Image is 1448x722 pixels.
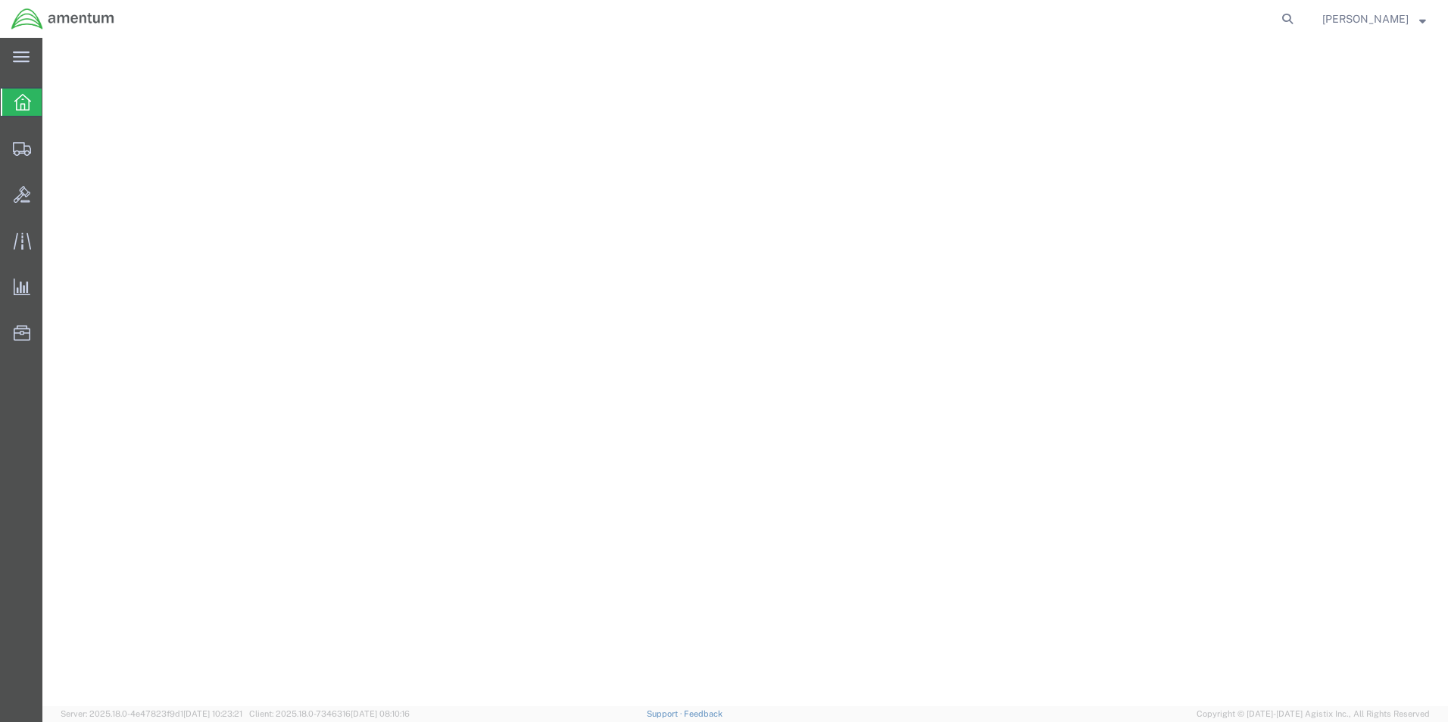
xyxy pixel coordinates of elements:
[351,709,410,718] span: [DATE] 08:10:16
[684,709,722,718] a: Feedback
[11,8,115,30] img: logo
[249,709,410,718] span: Client: 2025.18.0-7346316
[42,38,1448,706] iframe: FS Legacy Container
[1322,10,1427,28] button: [PERSON_NAME]
[1322,11,1409,27] span: Joel Salinas
[647,709,685,718] a: Support
[183,709,242,718] span: [DATE] 10:23:21
[1197,708,1430,720] span: Copyright © [DATE]-[DATE] Agistix Inc., All Rights Reserved
[61,709,242,718] span: Server: 2025.18.0-4e47823f9d1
